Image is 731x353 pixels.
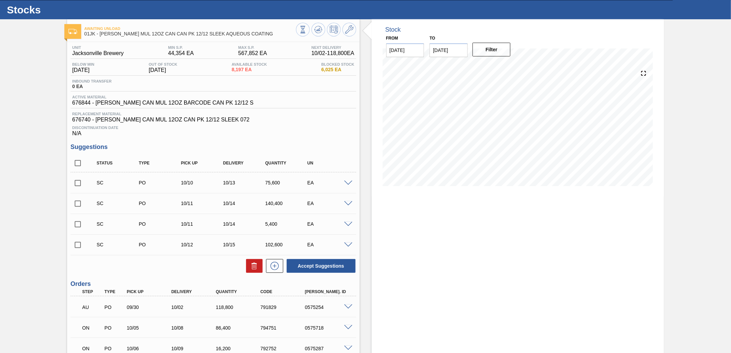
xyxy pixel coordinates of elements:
[84,26,296,31] span: Awaiting Unload
[72,117,354,123] span: 676740 - [PERSON_NAME] CAN MUL 12OZ CAN PK 12/12 SLEEK 072
[72,62,94,66] span: Below Min
[179,180,227,185] div: 10/10/2025
[214,346,264,351] div: 16,200
[306,221,353,227] div: EA
[430,36,435,41] label: to
[296,23,310,36] button: Stocks Overview
[170,325,220,331] div: 10/08/2025
[306,161,353,165] div: UN
[103,325,126,331] div: Purchase order
[306,180,353,185] div: EA
[303,289,353,294] div: [PERSON_NAME]. ID
[95,221,142,227] div: Suggestion Created
[137,221,184,227] div: Purchase order
[283,258,356,274] div: Accept Suggestions
[84,31,296,36] span: 01JK - CARR MUL 12OZ CAN CAN PK 12/12 SLEEK AQUEOUS COATING
[71,123,356,137] div: N/A
[72,50,124,56] span: Jacksonville Brewery
[72,67,94,73] span: [DATE]
[311,45,354,50] span: Next Delivery
[263,259,283,273] div: New suggestion
[149,62,177,66] span: Out Of Stock
[71,143,356,151] h3: Suggestions
[306,242,353,247] div: EA
[72,79,112,83] span: Inbound Transfer
[179,201,227,206] div: 10/11/2025
[259,346,309,351] div: 792752
[264,161,311,165] div: Quantity
[259,289,309,294] div: Code
[303,346,353,351] div: 0575287
[168,50,194,56] span: 44,354 EA
[221,161,269,165] div: Delivery
[386,43,424,57] input: mm/dd/yyyy
[264,201,311,206] div: 140,400
[311,50,354,56] span: 10/02 - 118,800 EA
[103,289,126,294] div: Type
[72,84,112,89] span: 0 EA
[170,289,220,294] div: Delivery
[221,242,269,247] div: 10/15/2025
[214,304,264,310] div: 118,800
[137,201,184,206] div: Purchase order
[321,67,354,72] span: 6,025 EA
[95,242,142,247] div: Suggestion Created
[68,29,77,34] img: Ícone
[221,201,269,206] div: 10/14/2025
[7,6,129,14] h1: Stocks
[81,300,104,315] div: Awaiting Unload
[342,23,356,36] button: Go to Master Data / General
[72,112,354,116] span: Replacement Material
[125,325,175,331] div: 10/05/2025
[170,304,220,310] div: 10/02/2025
[137,161,184,165] div: Type
[103,304,126,310] div: Purchase order
[170,346,220,351] div: 10/09/2025
[238,45,267,50] span: MAX S.P.
[306,201,353,206] div: EA
[430,43,468,57] input: mm/dd/yyyy
[72,126,354,130] span: Discontinuation Date
[72,45,124,50] span: Unit
[214,325,264,331] div: 86,400
[259,304,309,310] div: 791829
[232,67,267,72] span: 8,197 EA
[103,346,126,351] div: Purchase order
[311,23,325,36] button: Update Chart
[125,304,175,310] div: 09/30/2025
[264,180,311,185] div: 75,600
[259,325,309,331] div: 794751
[82,346,102,351] p: ON
[95,180,142,185] div: Suggestion Created
[125,289,175,294] div: Pick up
[81,289,104,294] div: Step
[95,201,142,206] div: Suggestion Created
[264,221,311,227] div: 5,400
[95,161,142,165] div: Status
[473,43,511,56] button: Filter
[179,242,227,247] div: 10/12/2025
[221,221,269,227] div: 10/14/2025
[179,221,227,227] div: 10/11/2025
[321,62,354,66] span: Blocked Stock
[238,50,267,56] span: 567,852 EA
[81,320,104,335] div: Negotiating Order
[72,95,254,99] span: Active Material
[137,242,184,247] div: Purchase order
[264,242,311,247] div: 102,600
[82,304,102,310] p: AU
[71,280,356,288] h3: Orders
[327,23,341,36] button: Schedule Inventory
[303,304,353,310] div: 0575254
[125,346,175,351] div: 10/06/2025
[168,45,194,50] span: MIN S.P.
[72,100,254,106] span: 676844 - [PERSON_NAME] CAN MUL 12OZ BARCODE CAN PK 12/12 S
[149,67,177,73] span: [DATE]
[385,26,401,33] div: Stock
[386,36,398,41] label: From
[214,289,264,294] div: Quantity
[221,180,269,185] div: 10/13/2025
[82,325,102,331] p: ON
[243,259,263,273] div: Delete Suggestions
[303,325,353,331] div: 0575718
